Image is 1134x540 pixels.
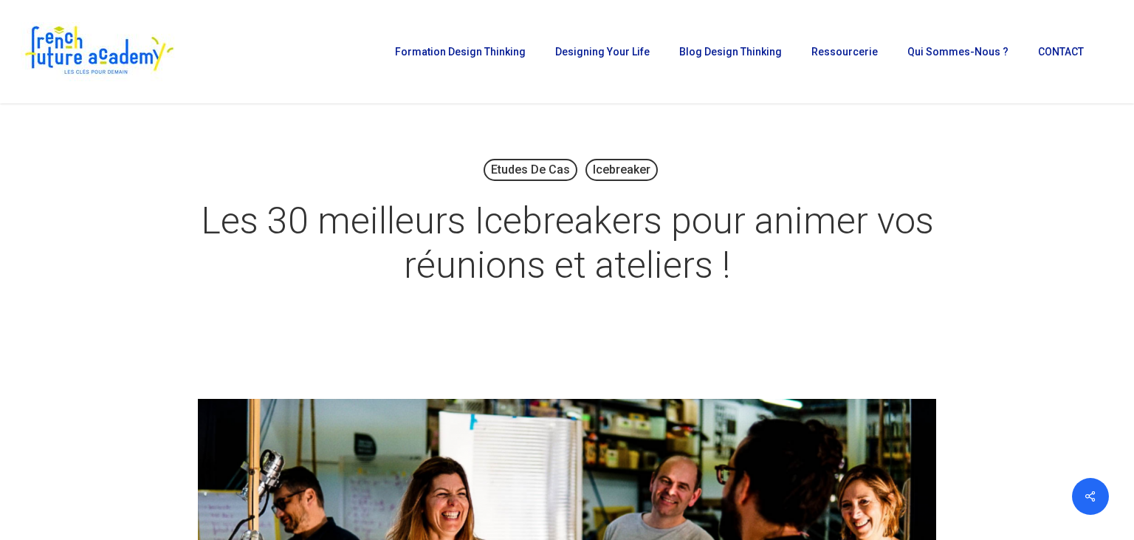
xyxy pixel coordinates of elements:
[21,22,176,81] img: French Future Academy
[198,184,936,302] h1: Les 30 meilleurs Icebreakers pour animer vos réunions et ateliers !
[679,46,782,58] span: Blog Design Thinking
[900,47,1016,57] a: Qui sommes-nous ?
[804,47,885,57] a: Ressourcerie
[672,47,789,57] a: Blog Design Thinking
[811,46,878,58] span: Ressourcerie
[395,46,526,58] span: Formation Design Thinking
[1038,46,1084,58] span: CONTACT
[548,47,657,57] a: Designing Your Life
[907,46,1008,58] span: Qui sommes-nous ?
[484,159,577,181] a: Etudes de cas
[388,47,533,57] a: Formation Design Thinking
[1031,47,1091,57] a: CONTACT
[555,46,650,58] span: Designing Your Life
[585,159,658,181] a: Icebreaker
